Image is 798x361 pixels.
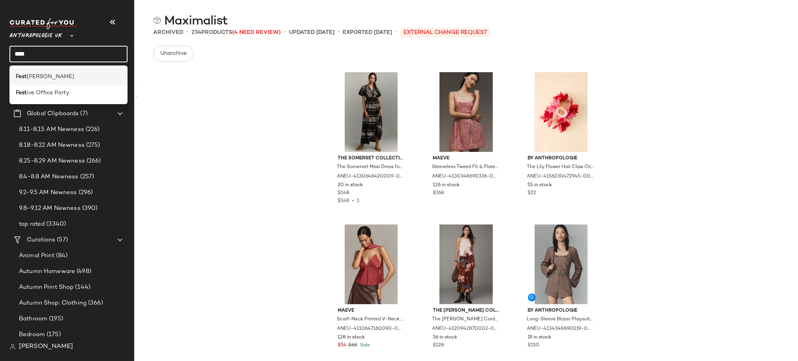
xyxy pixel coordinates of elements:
span: ANEU-4110647160090-000-061 [337,325,404,333]
span: (144) [73,283,90,292]
span: By Anthropologie [528,307,595,314]
span: Scarf-Neck Printed V-Neck Cami Top for Women in Purple, Polyester, Size XS by Maeve at Anthropologie [337,316,404,323]
p: External Change Request [400,28,490,37]
span: (57) [55,236,68,245]
span: Bedroom [19,330,45,339]
span: 8.18-8.22 AM Newness [19,141,84,150]
span: $54 [338,342,347,349]
span: $128 [433,342,444,349]
span: (3340) [45,220,66,229]
span: Autumn Print Shop [19,283,73,292]
span: 9.2-9.5 AM Newness [19,188,77,197]
img: 4130348690336_066_b [426,72,506,152]
span: ANEU-4134348690019-000-015 [527,325,594,333]
span: (366) [86,299,103,308]
img: 4120942870002_533_b [426,224,506,304]
img: 4110647160090_061_b [332,224,411,304]
span: 234 [192,30,201,36]
span: The Somerset Collection by Anthropologie [338,155,405,162]
span: ANEU-4130348690336-000-066 [432,173,499,180]
span: (4 Need Review) [232,30,281,36]
b: Fest [16,89,27,97]
span: Maeve [338,307,405,314]
span: ANEU-4120942870002-000-533 [432,325,499,333]
span: Maximalist [164,13,227,29]
span: • [186,28,188,37]
span: top rated [19,220,45,229]
span: (296) [77,188,93,197]
span: $168 [433,190,444,197]
span: 9.8-9.12 AM Newness [19,204,81,213]
span: 128 in stock [338,334,365,341]
span: 8.4-8.8 AM Newness [19,172,79,181]
button: Unarchive [153,46,193,62]
span: • [338,28,340,37]
span: 1 [357,198,360,204]
span: 8.11-8.15 AM Newness [19,125,84,134]
span: • [349,198,357,204]
span: (175) [45,330,61,339]
span: ANEU-4156230472945-000-060 [527,173,594,180]
p: Exported [DATE] [343,28,392,37]
span: Unarchive [160,51,187,57]
img: 4130646420009_520_b [332,72,411,152]
span: $150 [528,342,540,349]
span: $68 [349,342,357,349]
span: • [284,28,286,37]
span: Sleeveless Tweed Fit & Flare Mini Dress for Women in Pink, Polyester/Metal, Size Uk 6 by Maeve at... [432,164,499,171]
span: $148 [338,198,349,204]
span: By Anthropologie [528,155,595,162]
div: Products [192,28,281,37]
span: The [PERSON_NAME] Collection by [PERSON_NAME] [433,307,499,314]
span: Autumn Homeware [19,267,75,276]
span: Maeve [433,155,499,162]
span: The [PERSON_NAME] Corduroy Maxi Skirt by Maeve for Women, Cotton/Elastane/Modal, Size XL by The [... [432,316,499,323]
span: Global Clipboards [27,109,79,118]
span: Archived [153,28,183,37]
img: cfy_white_logo.C9jOOHJF.svg [9,18,77,29]
span: [PERSON_NAME] [27,73,74,81]
span: $148 [338,190,349,197]
span: (7) [79,109,87,118]
span: Long-Sleeve Blazer Playsuit Jacket for Women, Polyester/Viscose/Elastane, Size Large by Anthropol... [527,316,594,323]
span: 19 in stock [528,334,552,341]
span: [PERSON_NAME] [19,342,73,352]
img: svg%3e [9,344,16,350]
span: ANEU-4130646420009-000-520 [337,173,404,180]
span: Autumn Shop: Clothing [19,299,86,308]
img: svg%3e [153,17,161,24]
b: Fest [16,73,27,81]
span: $22 [528,190,537,197]
span: (226) [84,125,100,134]
span: (275) [84,141,100,150]
span: Animal Print [19,251,54,260]
span: 8.25-8.29 AM Newness [19,157,85,166]
span: (84) [54,251,68,260]
span: 20 in stock [338,182,363,189]
p: updated [DATE] [289,28,334,37]
span: Bathroom [19,314,47,324]
span: 55 in stock [528,182,552,189]
span: ive Office Party [27,89,69,97]
span: Anthropologie UK [9,27,62,41]
span: (498) [75,267,91,276]
img: 4156230472945_060_e [522,72,601,152]
span: Sale [359,343,370,348]
span: Curations [27,236,55,245]
span: • [395,28,397,37]
span: (266) [85,157,101,166]
span: 126 in stock [433,182,460,189]
span: The Somerset Maxi Dress for Women, Cotton, Size 2 X by Anthropologie [337,164,404,171]
span: (390) [81,204,98,213]
span: 36 in stock [433,334,457,341]
span: The Lily Flower Hair Claw Clip for Women in Red, Polyester/Plastic by Anthropologie [527,164,594,171]
img: 4134348690019_015_b [522,224,601,304]
span: (257) [79,172,94,181]
span: (195) [47,314,63,324]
